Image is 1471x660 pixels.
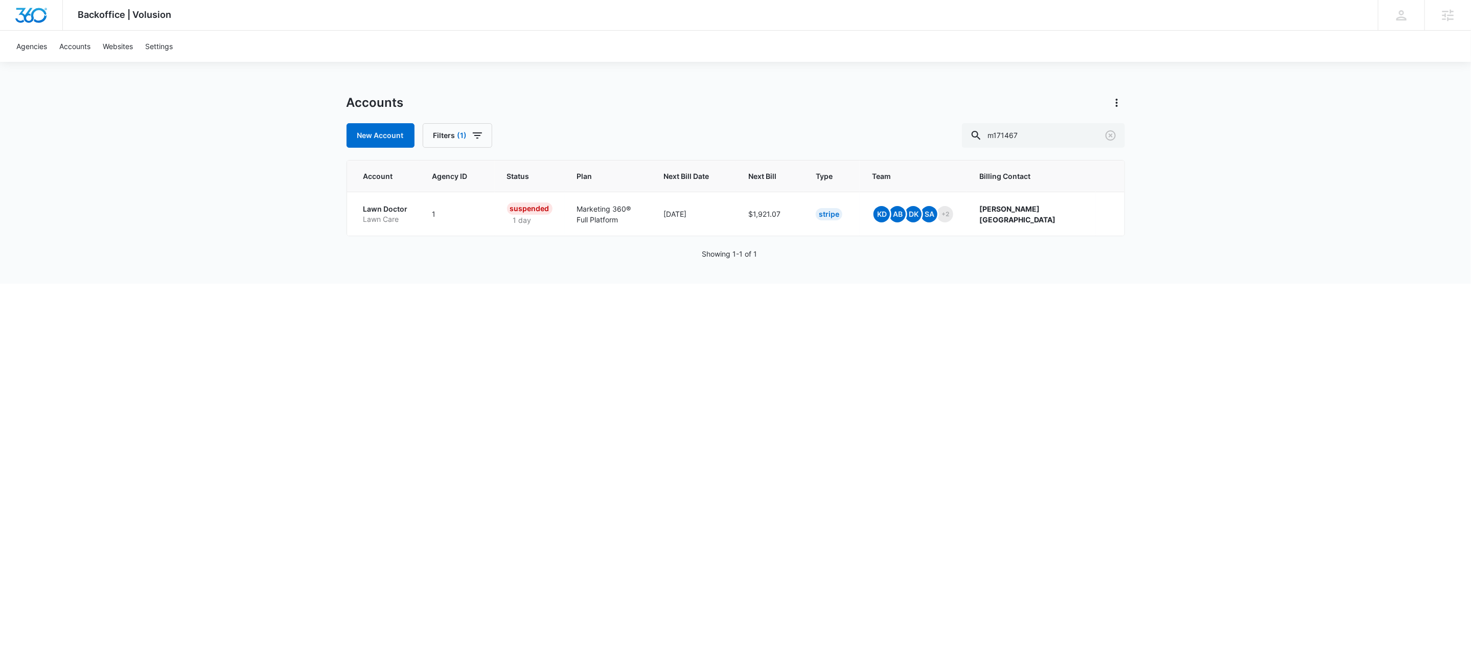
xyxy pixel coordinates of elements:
button: Filters(1) [423,123,492,148]
td: $1,921.07 [736,192,803,236]
a: Lawn DoctorLawn Care [363,204,408,224]
span: (1) [457,132,467,139]
strong: [PERSON_NAME] [GEOGRAPHIC_DATA] [979,204,1055,224]
td: 1 [420,192,495,236]
span: Next Bill Date [663,171,709,181]
p: Marketing 360® Full Platform [577,203,639,225]
p: Showing 1-1 of 1 [702,248,757,259]
h1: Accounts [347,95,404,110]
span: DK [905,206,922,222]
button: Actions [1109,95,1125,111]
td: [DATE] [651,192,736,236]
a: Settings [139,31,179,62]
span: AB [889,206,906,222]
a: New Account [347,123,415,148]
span: Type [816,171,833,181]
div: Stripe [816,208,842,220]
p: Lawn Care [363,214,408,224]
span: Backoffice | Volusion [78,9,172,20]
div: Suspended [507,202,553,215]
span: +2 [937,206,953,222]
span: Status [507,171,538,181]
a: Agencies [10,31,53,62]
span: kD [874,206,890,222]
span: Account [363,171,393,181]
a: Accounts [53,31,97,62]
span: Team [872,171,940,181]
input: Search [962,123,1125,148]
span: SA [921,206,937,222]
p: 1 day [507,215,538,225]
a: Websites [97,31,139,62]
span: Plan [577,171,639,181]
span: Agency ID [432,171,468,181]
span: Billing Contact [979,171,1083,181]
span: Next Bill [748,171,776,181]
button: Clear [1102,127,1119,144]
p: Lawn Doctor [363,204,408,214]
